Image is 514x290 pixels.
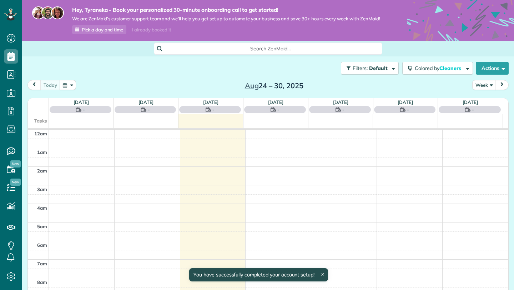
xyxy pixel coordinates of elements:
span: New [10,179,21,186]
span: 7am [37,261,47,266]
span: Pick a day and time [82,27,123,32]
button: Colored byCleaners [402,62,473,75]
span: - [342,106,344,113]
span: - [472,106,474,113]
a: [DATE] [398,99,413,105]
span: 12am [34,131,47,136]
button: prev [27,80,41,90]
a: [DATE] [333,99,348,105]
a: [DATE] [268,99,283,105]
span: 3am [37,186,47,192]
span: Tasks [34,118,47,124]
span: 8am [37,279,47,285]
span: - [148,106,150,113]
span: - [212,106,215,113]
h2: 24 – 30, 2025 [230,82,319,90]
div: You have successfully completed your account setup! [189,268,328,281]
button: today [40,80,60,90]
a: [DATE] [138,99,154,105]
div: I already booked it [128,25,175,34]
span: 4am [37,205,47,211]
img: jorge-587dff0eeaa6aab1f244e6dc62b8924c3b6ad411094392a53c71c6c4a576187d.jpg [41,6,54,19]
a: [DATE] [203,99,218,105]
span: 6am [37,242,47,248]
span: - [83,106,85,113]
a: Filters: Default [337,62,399,75]
span: - [407,106,409,113]
span: Cleaners [439,65,462,71]
span: 2am [37,168,47,174]
span: We are ZenMaid’s customer support team and we’ll help you get set up to automate your business an... [72,16,380,22]
button: next [495,80,509,90]
button: Actions [476,62,509,75]
img: michelle-19f622bdf1676172e81f8f8fba1fb50e276960ebfe0243fe18214015130c80e4.jpg [51,6,64,19]
button: Week [472,80,496,90]
span: - [277,106,279,113]
span: Filters: [353,65,368,71]
a: [DATE] [74,99,89,105]
span: New [10,160,21,167]
span: 5am [37,224,47,229]
span: 1am [37,149,47,155]
span: Default [369,65,388,71]
img: maria-72a9807cf96188c08ef61303f053569d2e2a8a1cde33d635c8a3ac13582a053d.jpg [32,6,45,19]
button: Filters: Default [341,62,399,75]
span: Aug [245,81,259,90]
a: Pick a day and time [72,25,126,34]
a: [DATE] [463,99,478,105]
span: Colored by [415,65,464,71]
strong: Hey, Tyraneka - Book your personalized 30-minute onboarding call to get started! [72,6,380,14]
